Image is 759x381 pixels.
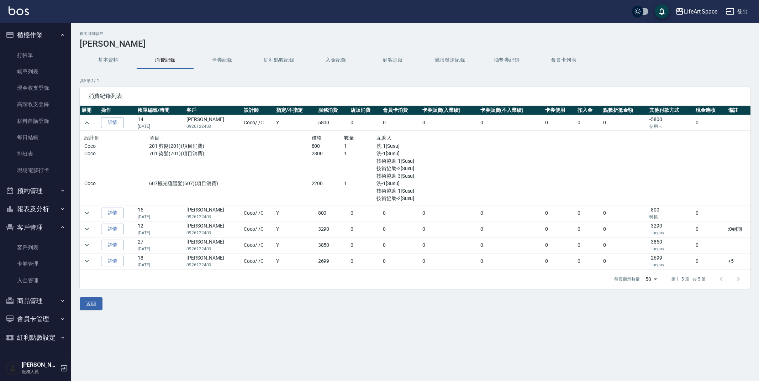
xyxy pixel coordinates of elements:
p: 共 5 筆, 1 / 1 [80,78,750,84]
td: 0 [543,205,576,221]
h2: 顧客詳細資料 [80,31,750,36]
td: 0 [479,237,543,253]
a: 卡券管理 [3,256,68,272]
button: LifeArt Space [673,4,720,19]
button: 顧客追蹤 [364,52,421,69]
td: :0到期 [726,221,750,237]
p: 2200 [312,180,344,187]
td: 0 [601,237,648,253]
td: [PERSON_NAME] [185,205,242,221]
td: 0 [479,115,543,131]
th: 展開 [80,106,99,115]
p: [DATE] [138,214,183,220]
button: 返回 [80,297,102,310]
p: 1 [344,180,376,187]
button: expand row [81,256,92,266]
td: Y [274,205,316,221]
a: 打帳單 [3,47,68,63]
td: [PERSON_NAME] [185,253,242,269]
td: 0 [349,205,381,221]
td: 0 [381,115,421,131]
td: 0 [694,237,726,253]
td: 15 [136,205,185,221]
td: [PERSON_NAME] [185,115,242,131]
td: Y [274,221,316,237]
p: 信用卡 [649,123,692,130]
p: Coco [84,180,149,187]
p: 607極光蘊護髮(607)(項目消費) [149,180,311,187]
img: Logo [9,6,29,15]
p: 洗-1[Susu] [376,180,474,187]
p: 0926122403 [186,123,240,130]
button: expand row [81,224,92,234]
button: expand row [81,240,92,250]
td: 0 [601,221,648,237]
td: 0 [421,221,479,237]
p: 技術協助-3[Susu] [376,172,474,180]
a: 詳情 [101,240,124,251]
button: 基本資料 [80,52,137,69]
p: Coco [84,142,149,150]
th: 會員卡消費 [381,106,421,115]
td: -3290 [648,221,694,237]
th: 卡券販賣(不入業績) [479,106,543,115]
a: 詳情 [101,117,124,128]
td: 12 [136,221,185,237]
p: [DATE] [138,123,183,130]
p: 技術協助-2[Susu] [376,195,474,202]
th: 指定/不指定 [274,106,316,115]
p: 0926122403 [186,262,240,268]
td: 3850 [316,237,349,253]
button: 預約管理 [3,182,68,200]
td: 0 [543,237,576,253]
p: [DATE] [138,230,183,236]
td: 0 [694,205,726,221]
button: 抽獎券紀錄 [478,52,535,69]
button: expand row [81,118,92,128]
td: 0 [349,237,381,253]
td: Y [274,237,316,253]
td: 0 [576,205,601,221]
span: 價格 [312,135,322,141]
th: 卡券使用 [543,106,576,115]
p: 技術協助-1[Susu] [376,157,474,165]
a: 現金收支登錄 [3,80,68,96]
span: 消費紀錄列表 [88,93,742,100]
th: 現金應收 [694,106,726,115]
td: -3850 [648,237,694,253]
td: Coco / /C [242,237,274,253]
td: Coco / /C [242,115,274,131]
a: 入金管理 [3,272,68,289]
td: [PERSON_NAME] [185,237,242,253]
td: 0 [543,253,576,269]
button: 櫃檯作業 [3,26,68,44]
p: 技術協助-2[Susu] [376,165,474,172]
td: 0 [381,221,421,237]
td: 5800 [316,115,349,131]
td: 0 [694,221,726,237]
p: 2800 [312,150,344,157]
p: 技術協助-1[Susu] [376,187,474,195]
p: Linepay [649,246,692,252]
td: 0 [576,253,601,269]
button: 入金紀錄 [307,52,364,69]
div: LifeArt Space [684,7,717,16]
p: 第 1–5 筆 共 5 筆 [671,276,706,282]
img: Person [6,361,20,375]
td: 0 [601,115,648,131]
a: 詳情 [101,224,124,235]
td: 0 [421,237,479,253]
p: 洗-1[Susu] [376,142,474,150]
p: 服務人員 [22,369,58,375]
td: 0 [694,253,726,269]
td: 800 [316,205,349,221]
p: 701 染髮(701)(項目消費) [149,150,311,157]
button: 會員卡列表 [535,52,592,69]
td: 0 [421,205,479,221]
div: 50 [643,270,660,289]
td: 0 [479,221,543,237]
p: 201 剪髮(201)(項目消費) [149,142,311,150]
h3: [PERSON_NAME] [80,39,750,49]
p: 1 [344,150,376,157]
td: Y [274,115,316,131]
